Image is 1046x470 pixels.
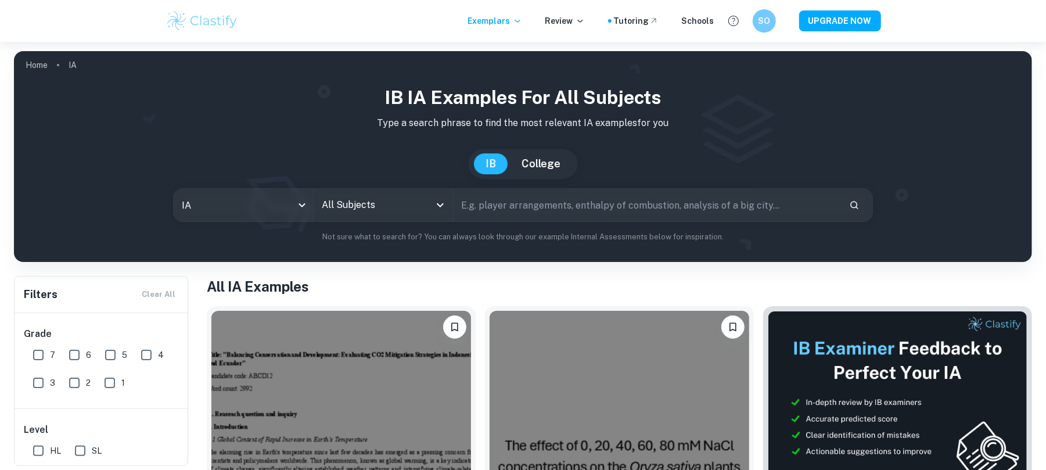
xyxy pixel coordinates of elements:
a: Tutoring [614,15,659,27]
button: IB [474,153,508,174]
button: College [510,153,572,174]
span: SL [92,444,102,457]
a: Home [26,57,48,73]
p: Not sure what to search for? You can always look through our example Internal Assessments below f... [23,231,1023,243]
span: 2 [86,376,91,389]
img: Clastify logo [166,9,239,33]
p: Exemplars [468,15,522,27]
button: Open [432,197,448,213]
button: Bookmark [721,315,745,339]
button: Help and Feedback [724,11,743,31]
h6: SO [757,15,771,27]
span: 7 [50,349,55,361]
h1: All IA Examples [207,276,1032,297]
h6: Level [24,423,179,437]
div: IA [174,189,313,221]
span: 3 [50,376,55,389]
span: 6 [86,349,91,361]
span: HL [50,444,61,457]
span: 5 [122,349,127,361]
a: Schools [682,15,714,27]
button: Bookmark [443,315,466,339]
button: Search [844,195,864,215]
input: E.g. player arrangements, enthalpy of combustion, analysis of a big city... [453,189,840,221]
button: UPGRADE NOW [799,10,881,31]
span: 4 [158,349,164,361]
p: Type a search phrase to find the most relevant IA examples for you [23,116,1023,130]
img: profile cover [14,51,1032,262]
span: 1 [121,376,125,389]
h6: Filters [24,286,57,303]
h1: IB IA examples for all subjects [23,84,1023,112]
p: IA [69,59,77,71]
button: SO [753,9,776,33]
p: Review [545,15,585,27]
h6: Grade [24,327,179,341]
